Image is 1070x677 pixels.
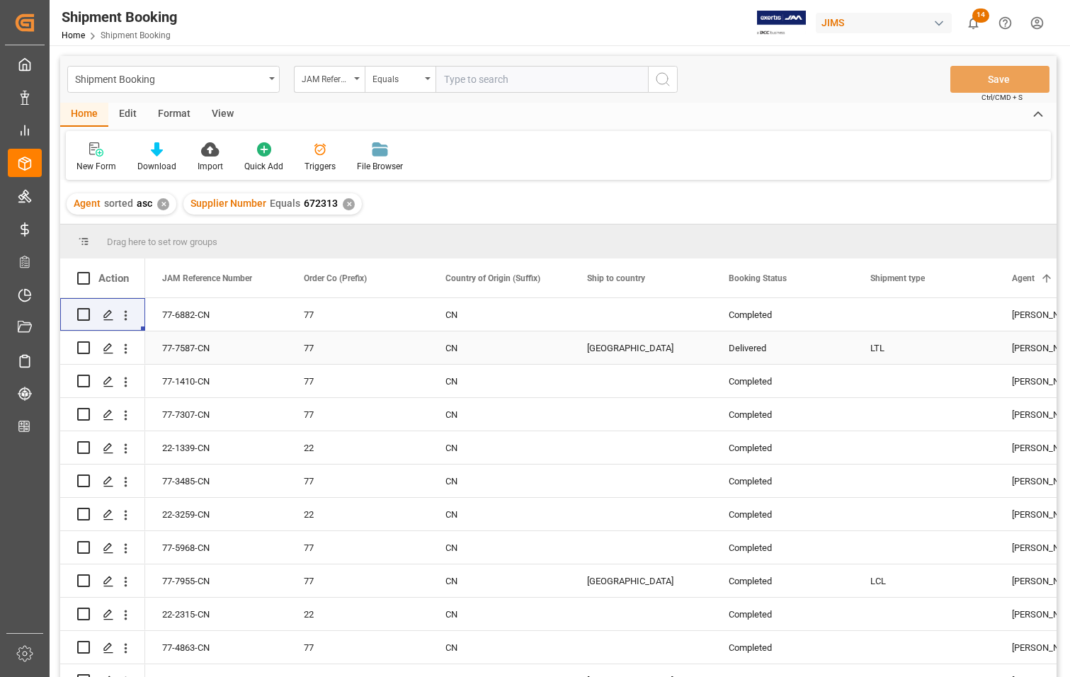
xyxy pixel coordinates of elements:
[445,565,553,598] div: CN
[445,332,553,365] div: CN
[445,598,553,631] div: CN
[729,273,787,283] span: Booking Status
[343,198,355,210] div: ✕
[729,399,836,431] div: Completed
[445,632,553,664] div: CN
[729,432,836,465] div: Completed
[729,299,836,331] div: Completed
[304,365,411,398] div: 77
[145,631,287,664] div: 77-4863-CN
[304,273,367,283] span: Order Co (Prefix)
[60,398,145,431] div: Press SPACE to select this row.
[1012,273,1035,283] span: Agent
[304,198,338,209] span: 672313
[304,432,411,465] div: 22
[198,160,223,173] div: Import
[201,103,244,127] div: View
[145,598,287,630] div: 22-2315-CN
[729,632,836,664] div: Completed
[445,465,553,498] div: CN
[816,9,957,36] button: JIMS
[305,160,336,173] div: Triggers
[757,11,806,35] img: Exertis%20JAM%20-%20Email%20Logo.jpg_1722504956.jpg
[60,531,145,564] div: Press SPACE to select this row.
[145,331,287,364] div: 77-7587-CN
[62,6,177,28] div: Shipment Booking
[60,598,145,631] div: Press SPACE to select this row.
[76,160,116,173] div: New Form
[870,273,925,283] span: Shipment type
[304,565,411,598] div: 77
[270,198,300,209] span: Equals
[294,66,365,93] button: open menu
[870,565,978,598] div: LCL
[989,7,1021,39] button: Help Center
[244,160,283,173] div: Quick Add
[729,332,836,365] div: Delivered
[145,564,287,597] div: 77-7955-CN
[950,66,1049,93] button: Save
[729,365,836,398] div: Completed
[60,431,145,465] div: Press SPACE to select this row.
[304,299,411,331] div: 77
[60,298,145,331] div: Press SPACE to select this row.
[60,103,108,127] div: Home
[304,598,411,631] div: 22
[304,532,411,564] div: 77
[145,398,287,431] div: 77-7307-CN
[98,272,129,285] div: Action
[304,632,411,664] div: 77
[60,465,145,498] div: Press SPACE to select this row.
[107,237,217,247] span: Drag here to set row groups
[372,69,421,86] div: Equals
[870,332,978,365] div: LTL
[304,465,411,498] div: 77
[729,598,836,631] div: Completed
[145,298,287,331] div: 77-6882-CN
[445,432,553,465] div: CN
[587,565,695,598] div: [GEOGRAPHIC_DATA]
[67,66,280,93] button: open menu
[145,365,287,397] div: 77-1410-CN
[74,198,101,209] span: Agent
[60,631,145,664] div: Press SPACE to select this row.
[365,66,436,93] button: open menu
[729,565,836,598] div: Completed
[981,92,1023,103] span: Ctrl/CMD + S
[147,103,201,127] div: Format
[137,198,152,209] span: asc
[145,531,287,564] div: 77-5968-CN
[729,532,836,564] div: Completed
[816,13,952,33] div: JIMS
[145,431,287,464] div: 22-1339-CN
[157,198,169,210] div: ✕
[304,332,411,365] div: 77
[108,103,147,127] div: Edit
[648,66,678,93] button: search button
[104,198,133,209] span: sorted
[302,69,350,86] div: JAM Reference Number
[445,499,553,531] div: CN
[436,66,648,93] input: Type to search
[75,69,264,87] div: Shipment Booking
[62,30,85,40] a: Home
[304,399,411,431] div: 77
[445,365,553,398] div: CN
[60,365,145,398] div: Press SPACE to select this row.
[60,498,145,531] div: Press SPACE to select this row.
[957,7,989,39] button: show 14 new notifications
[729,465,836,498] div: Completed
[445,299,553,331] div: CN
[162,273,252,283] span: JAM Reference Number
[445,399,553,431] div: CN
[137,160,176,173] div: Download
[304,499,411,531] div: 22
[445,273,540,283] span: Country of Origin (Suffix)
[145,498,287,530] div: 22-3259-CN
[729,499,836,531] div: Completed
[972,8,989,23] span: 14
[60,564,145,598] div: Press SPACE to select this row.
[60,331,145,365] div: Press SPACE to select this row.
[357,160,403,173] div: File Browser
[587,273,645,283] span: Ship to country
